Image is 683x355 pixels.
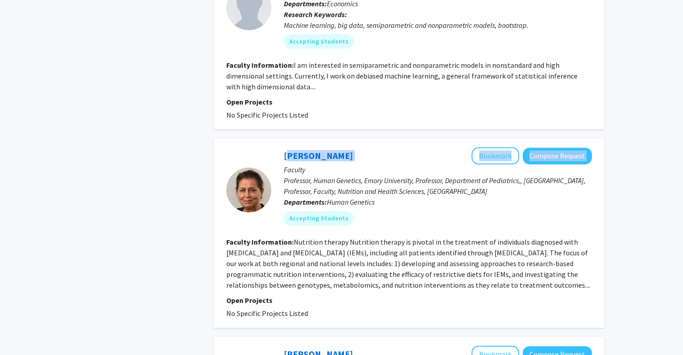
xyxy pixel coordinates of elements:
p: Open Projects [226,96,592,107]
iframe: Chat [7,315,38,348]
a: [PERSON_NAME] [284,150,353,161]
span: No Specific Projects Listed [226,309,308,318]
span: Human Genetics [327,197,375,206]
span: No Specific Projects Listed [226,110,308,119]
fg-read-more: Nutrition therapy Nutrition therapy is pivotal in the treatment of individuals diagnosed with [ME... [226,237,590,289]
b: Faculty Information: [226,61,294,70]
b: Departments: [284,197,327,206]
b: Faculty Information: [226,237,294,246]
p: Open Projects [226,295,592,306]
button: Compose Request to Rani Singh [523,148,592,164]
p: Professor, Human Genetics, Emory University, Professor, Department of Pediatrics,, [GEOGRAPHIC_DA... [284,175,592,197]
b: Research Keywords: [284,10,347,19]
button: Add Rani Singh to Bookmarks [471,147,519,164]
fg-read-more: I am interested in semiparametric and nonparametric models in nonstandard and high dimensional se... [226,61,577,91]
div: Machine learning, big data, semiparametric and nonparametric models, bootstrap. [284,20,592,31]
mat-chip: Accepting Students [284,34,354,48]
mat-chip: Accepting Students [284,211,354,225]
p: Faculty [284,164,592,175]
